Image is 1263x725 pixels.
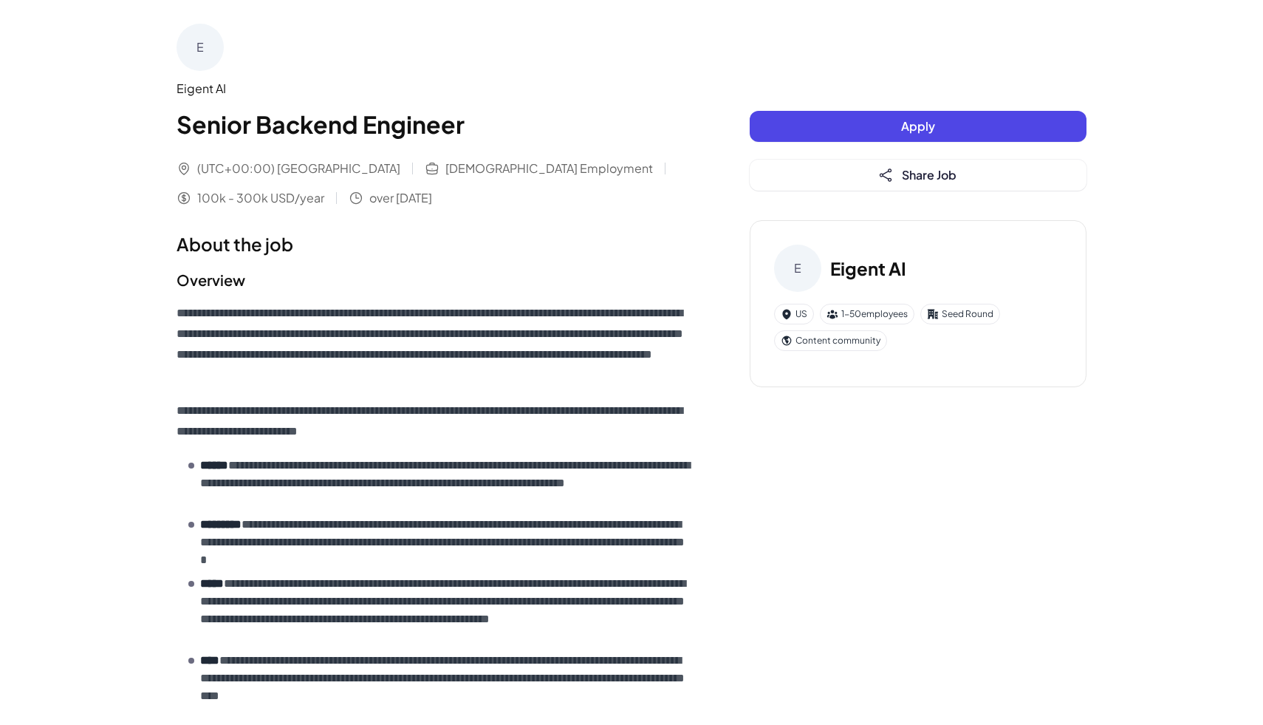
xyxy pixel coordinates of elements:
button: Apply [750,111,1086,142]
div: E [774,245,821,292]
div: Eigent AI [177,80,691,98]
span: Share Job [902,167,956,183]
button: Share Job [750,160,1086,191]
h3: Eigent AI [830,255,906,282]
h2: Overview [177,269,691,291]
span: (UTC+00:00) [GEOGRAPHIC_DATA] [197,160,400,177]
span: [DEMOGRAPHIC_DATA] Employment [445,160,653,177]
h1: About the job [177,231,691,257]
div: Seed Round [920,304,1000,324]
div: E [177,24,224,71]
div: US [774,304,814,324]
div: 1-50 employees [820,304,914,324]
h1: Senior Backend Engineer [177,106,691,142]
span: over [DATE] [369,189,432,207]
div: Content community [774,330,887,351]
span: Apply [901,118,935,134]
span: 100k - 300k USD/year [197,189,324,207]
